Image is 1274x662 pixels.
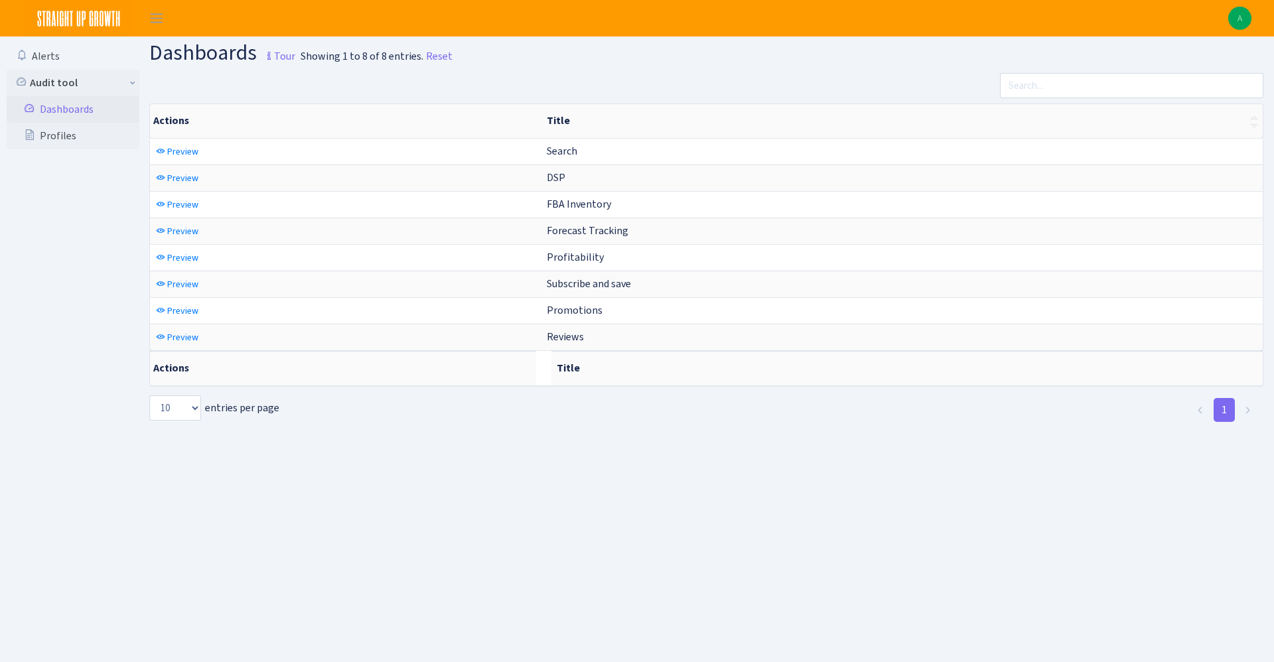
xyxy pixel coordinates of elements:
label: entries per page [149,395,279,421]
div: Showing 1 to 8 of 8 entries. [301,48,423,64]
a: 1 [1214,398,1235,422]
a: Preview [153,247,202,268]
th: Title : activate to sort column ascending [541,104,1263,138]
th: Title [551,351,1263,385]
span: Forecast Tracking [547,224,628,237]
span: DSP [547,170,565,184]
span: Preview [167,278,198,291]
span: FBA Inventory [547,197,611,211]
a: Preview [153,221,202,241]
a: Profiles [7,123,139,149]
span: Reviews [547,330,584,344]
a: Preview [153,327,202,348]
span: Promotions [547,303,602,317]
h1: Dashboards [149,42,295,68]
th: Actions [150,351,536,385]
a: Reset [426,48,453,64]
th: Actions [150,104,541,138]
a: Preview [153,274,202,295]
select: entries per page [149,395,201,421]
a: Audit tool [7,70,139,96]
a: Preview [153,168,202,188]
span: Preview [167,145,198,158]
a: Alerts [7,43,139,70]
span: Search [547,144,577,158]
a: Preview [153,194,202,215]
span: Preview [167,331,198,344]
img: Adriana Lara [1228,7,1251,30]
small: Tour [261,45,295,68]
span: Subscribe and save [547,277,631,291]
a: Preview [153,141,202,162]
span: Preview [167,304,198,317]
a: Preview [153,300,202,321]
a: Dashboards [7,96,139,123]
span: Preview [167,225,198,237]
span: Preview [167,198,198,211]
span: Profitability [547,250,604,264]
span: Preview [167,172,198,184]
span: Preview [167,251,198,264]
button: Toggle navigation [140,7,173,29]
a: Tour [257,38,295,66]
input: Search... [1000,73,1263,98]
a: A [1228,7,1251,30]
